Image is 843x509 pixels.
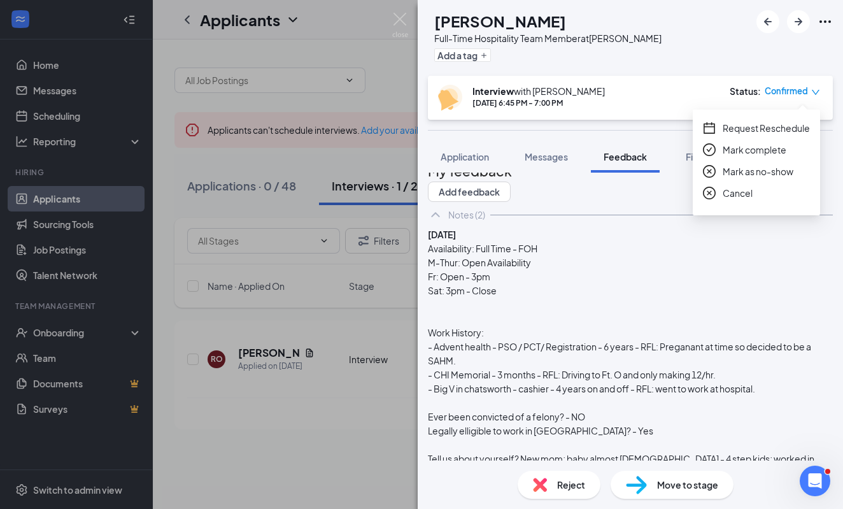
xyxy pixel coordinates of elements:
span: Cancel [723,186,753,200]
span: Reject [557,478,585,492]
span: down [811,88,820,97]
svg: ChevronUp [428,207,443,222]
button: ArrowRight [787,10,810,33]
span: close-circle [703,165,716,178]
iframe: Intercom live chat [800,466,830,496]
span: Mark as no-show [723,164,793,178]
div: Status : [730,85,761,97]
span: check-circle [703,143,716,156]
span: Move to stage [657,478,718,492]
span: Application [441,151,489,162]
span: Confirmed [765,85,808,97]
span: calendar [703,122,716,134]
div: Notes (2) [448,208,485,221]
span: Feedback [604,151,647,162]
div: with [PERSON_NAME] [472,85,605,97]
button: Add feedback [428,182,511,202]
span: close-circle [703,187,716,199]
span: [DATE] [428,229,456,240]
svg: Ellipses [818,14,833,29]
svg: Plus [480,52,488,59]
span: Request Reschedule [723,121,810,135]
span: Messages [525,151,568,162]
svg: ArrowLeftNew [760,14,776,29]
span: Mark complete [723,143,786,157]
h1: [PERSON_NAME] [434,10,566,32]
span: Files [686,151,705,162]
div: [DATE] 6:45 PM - 7:00 PM [472,97,605,108]
svg: ArrowRight [791,14,806,29]
button: PlusAdd a tag [434,48,491,62]
b: Interview [472,85,514,97]
button: ArrowLeftNew [756,10,779,33]
div: Full-Time Hospitality Team Member at [PERSON_NAME] [434,32,662,45]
